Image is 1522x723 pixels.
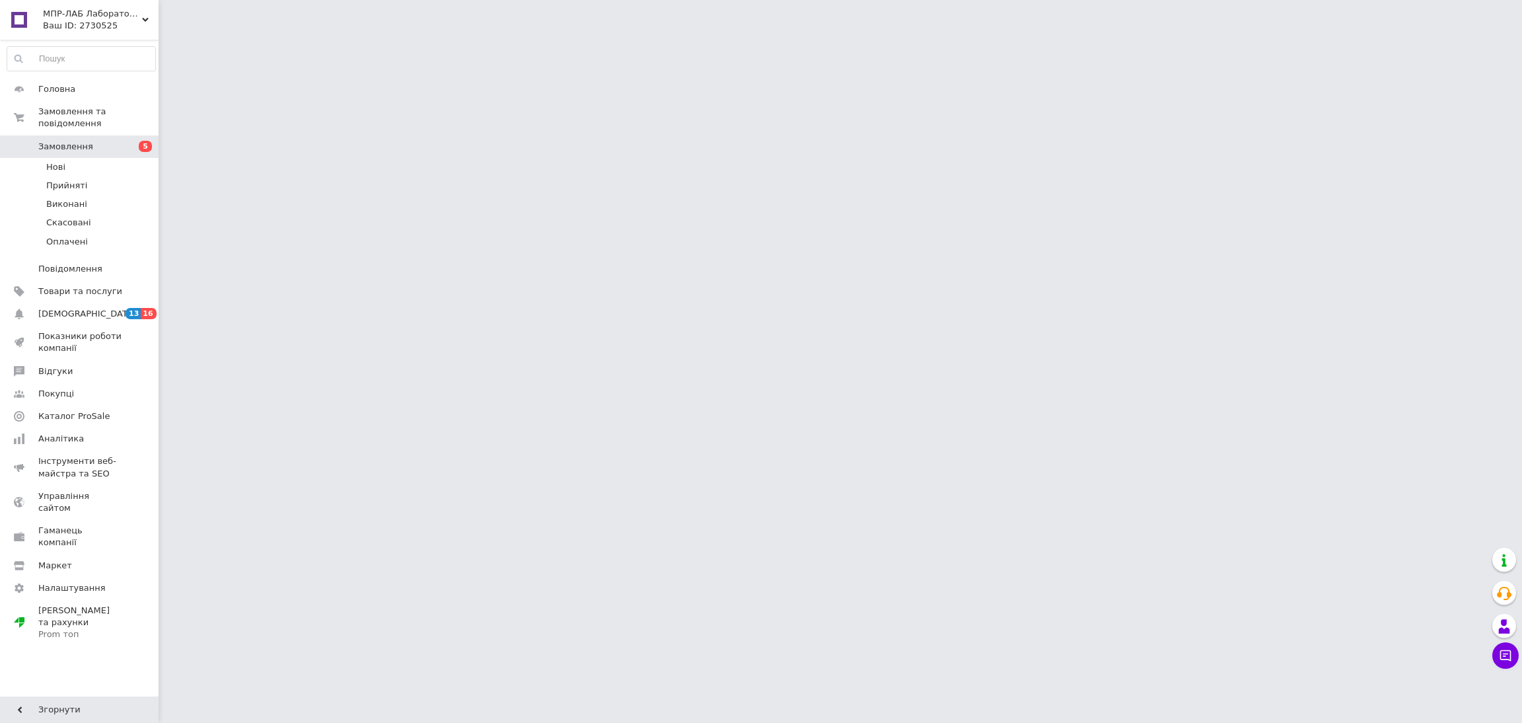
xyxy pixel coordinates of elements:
span: Головна [38,83,75,95]
span: Покупці [38,388,74,400]
span: Маркет [38,560,72,572]
span: Скасовані [46,217,91,229]
div: Ваш ID: 2730525 [43,20,159,32]
span: Управління сайтом [38,490,122,514]
span: Виконані [46,198,87,210]
span: Оплачені [46,236,88,248]
span: Каталог ProSale [38,410,110,422]
span: Товари та послуги [38,285,122,297]
span: Гаманець компанії [38,525,122,549]
span: [DEMOGRAPHIC_DATA] [38,308,136,320]
span: Налаштування [38,582,106,594]
span: Аналітика [38,433,84,445]
span: Інструменти веб-майстра та SEO [38,455,122,479]
span: Відгуки [38,365,73,377]
span: Замовлення та повідомлення [38,106,159,130]
span: [PERSON_NAME] та рахунки [38,605,122,641]
span: Прийняті [46,180,87,192]
span: Показники роботи компанії [38,330,122,354]
span: Нові [46,161,65,173]
span: Замовлення [38,141,93,153]
button: Чат з покупцем [1492,642,1519,669]
div: Prom топ [38,628,122,640]
span: Повідомлення [38,263,102,275]
input: Пошук [7,47,155,71]
span: МПР-ЛАБ Лабораторне Обладнання [43,8,142,20]
span: 5 [139,141,152,152]
span: 13 [126,308,141,319]
span: 16 [141,308,156,319]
